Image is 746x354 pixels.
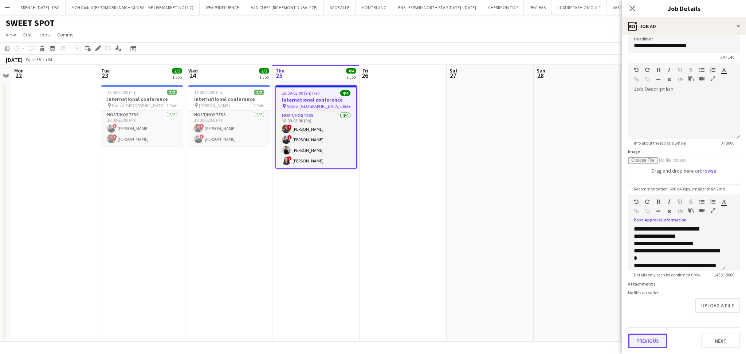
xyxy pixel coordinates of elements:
[628,272,706,278] span: Details only seen by confirmed Crew
[688,76,694,82] button: Paste as plain text
[688,199,694,205] button: Strikethrough
[39,31,50,38] span: Jobs
[23,31,32,38] span: Edit
[200,134,204,139] span: !
[449,67,458,74] span: Sat
[66,0,200,15] button: MCH Global (EXPOMOBILIA MCH GLOBAL ME LIVE MARKETING LLC)
[656,67,661,73] button: Bold
[194,90,224,95] span: 18:00-22:00 (4h)
[14,67,24,74] span: Mon
[628,334,667,348] button: Previous
[346,74,356,80] div: 1 Job
[622,4,746,13] h3: Job Details
[199,103,230,108] span: [PERSON_NAME]
[107,90,137,95] span: 18:00-22:00 (4h)
[172,68,182,74] span: 2/2
[721,67,726,73] button: Text Color
[172,74,182,80] div: 1 Job
[699,199,704,205] button: Unordered List
[678,208,683,214] button: HTML Code
[482,0,524,15] button: CHERRY ON TOP
[101,85,183,146] app-job-card: 18:00-22:00 (4h)2/2International conference Ninive [GEOGRAPHIC_DATA]1 RoleHost/Hostess2/218:00-22...
[628,140,692,146] span: Info about the job as a whole
[20,30,35,39] a: Edit
[188,85,270,146] div: 18:00-22:00 (4h)2/2International conference [PERSON_NAME]1 RoleHost/Hostess2/218:00-22:00 (4h)![P...
[6,31,16,38] span: View
[282,90,320,96] span: 18:00-03:00 (9h) (Fri)
[276,97,356,103] h3: International conference
[667,208,672,214] button: Clear Formatting
[537,67,545,74] span: Sun
[688,208,694,213] button: Paste as plain text
[628,281,655,287] label: Attachments
[699,67,704,73] button: Unordered List
[699,76,704,82] button: Insert video
[100,71,110,80] span: 23
[552,0,607,15] button: LUXURY FASHION GULF
[656,76,661,82] button: Horizontal Line
[6,56,23,63] div: [DATE]
[287,103,339,109] span: Attiko, [GEOGRAPHIC_DATA]
[287,156,292,161] span: !
[188,67,198,74] span: Wed
[275,67,284,74] span: Thu
[535,71,545,80] span: 28
[101,111,183,146] app-card-role: Host/Hostess2/218:00-22:00 (4h)![PERSON_NAME]![PERSON_NAME]
[112,103,165,108] span: Ninive [GEOGRAPHIC_DATA]
[274,71,284,80] span: 25
[356,0,392,15] button: MONTBLANC
[259,74,269,80] div: 1 Job
[200,124,204,128] span: !
[678,76,683,82] button: HTML Code
[36,30,53,39] a: Jobs
[667,199,672,205] button: Italic
[101,67,110,74] span: Tue
[667,67,672,73] button: Italic
[361,71,368,80] span: 26
[45,57,52,62] div: +04
[688,67,694,73] button: Strikethrough
[167,90,177,95] span: 2/2
[710,76,715,82] button: Fullscreen
[324,0,356,15] button: ARGEVILLE
[710,208,715,213] button: Fullscreen
[15,0,66,15] button: FRENCH [DATE] - FBC
[695,298,740,313] button: Upload a file
[259,68,269,74] span: 2/2
[3,30,19,39] a: View
[607,0,653,15] button: VAS DUBAI EVENTS
[6,17,55,28] h1: SWEET SPOT
[622,17,746,35] div: Job Ad
[645,67,650,73] button: Redo
[346,68,356,74] span: 4/4
[628,290,740,295] div: No files uploaded.
[645,199,650,205] button: Redo
[287,135,292,139] span: !
[667,76,672,82] button: Clear Formatting
[715,54,740,60] span: 24 / 140
[254,90,264,95] span: 2/2
[340,103,350,109] span: 1 Role
[24,57,42,62] span: Week 38
[710,67,715,73] button: Ordered List
[113,134,117,139] span: !
[628,186,731,192] span: Recommendation: 600 x 400px, smaller than 2mb
[166,103,177,108] span: 1 Role
[57,31,74,38] span: Comms
[101,96,183,102] h3: International conference
[276,111,356,168] app-card-role: Host/Hostess4/418:00-03:00 (9h)![PERSON_NAME]![PERSON_NAME][PERSON_NAME]![PERSON_NAME]
[362,67,368,74] span: Fri
[634,67,639,73] button: Undo
[254,103,264,108] span: 1 Role
[275,85,357,169] app-job-card: 18:00-03:00 (9h) (Fri)4/4International conference Attiko, [GEOGRAPHIC_DATA]1 RoleHost/Hostess4/41...
[245,0,324,15] button: VAN CLEEF (RICHEMONT DUBAI FZE)
[715,140,740,146] span: 0 / 8000
[656,199,661,205] button: Bold
[524,0,552,15] button: PHYLEAS
[54,30,76,39] a: Comms
[721,199,726,205] button: Text Color
[634,199,639,205] button: Undo
[13,71,24,80] span: 22
[710,199,715,205] button: Ordered List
